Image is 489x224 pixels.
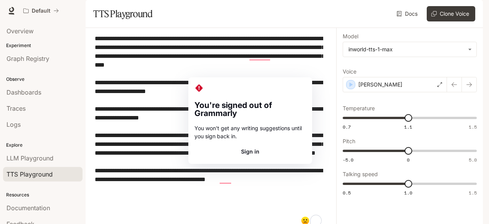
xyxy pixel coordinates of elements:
span: 0.7 [343,124,351,130]
p: Default [32,8,50,14]
p: [PERSON_NAME] [358,81,402,88]
button: All workspaces [20,3,62,18]
span: 0.5 [343,190,351,196]
button: Clone Voice [427,6,475,21]
h1: TTS Playground [93,6,152,21]
div: inworld-tts-1-max [343,42,476,57]
p: Temperature [343,106,375,111]
p: Pitch [343,139,355,144]
span: 5.0 [469,157,477,163]
span: 1.5 [469,124,477,130]
div: inworld-tts-1-max [348,46,464,53]
span: 1.5 [469,190,477,196]
span: 1.0 [404,190,412,196]
p: Voice [343,69,356,74]
a: Docs [395,6,421,21]
p: Talking speed [343,172,378,177]
p: Model [343,34,358,39]
span: 0 [407,157,410,163]
span: 1.1 [404,124,412,130]
span: -5.0 [343,157,353,163]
